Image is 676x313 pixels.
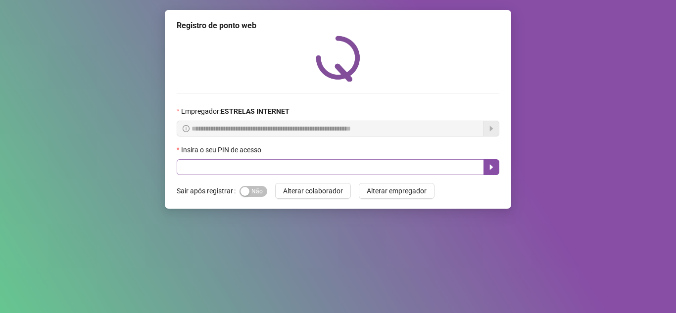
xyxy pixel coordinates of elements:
span: info-circle [183,125,190,132]
span: Alterar empregador [367,185,427,196]
img: QRPoint [316,36,360,82]
label: Sair após registrar [177,183,240,199]
strong: ESTRELAS INTERNET [221,107,290,115]
span: Empregador : [181,106,290,117]
div: Registro de ponto web [177,20,499,32]
label: Insira o seu PIN de acesso [177,144,268,155]
span: Alterar colaborador [283,185,343,196]
button: Alterar empregador [359,183,435,199]
button: Alterar colaborador [275,183,351,199]
span: caret-right [487,163,495,171]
